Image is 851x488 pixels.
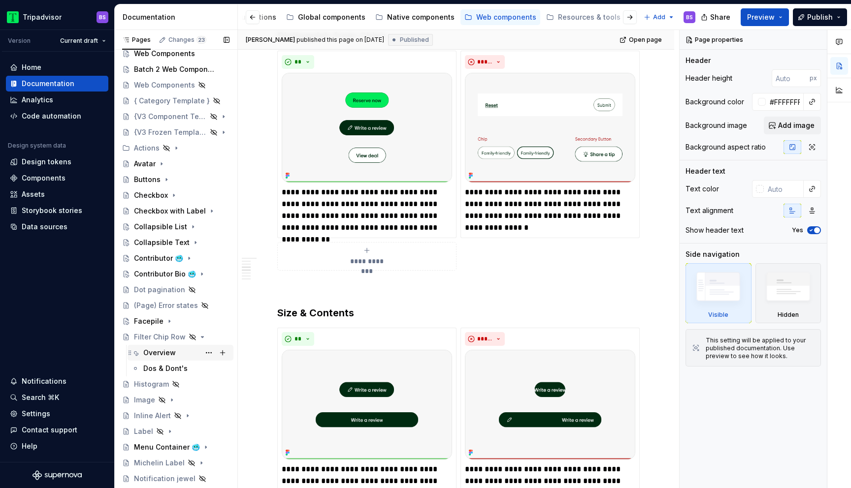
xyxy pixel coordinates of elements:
[118,203,233,219] a: Checkbox with Label
[8,37,31,45] div: Version
[766,93,804,111] input: Auto
[134,80,195,90] div: Web Components
[118,471,233,487] a: Notification jewel
[6,170,108,186] a: Components
[686,225,744,235] div: Show header text
[134,411,171,421] div: Inline Alert
[134,64,215,74] div: Batch 2 Web Components
[6,60,108,75] a: Home
[134,427,153,436] div: Label
[118,172,233,187] a: Buttons
[134,143,160,153] div: Actions
[710,12,730,22] span: Share
[118,439,233,455] a: Menu Container 🥶
[6,186,108,202] a: Assets
[22,409,50,419] div: Settings
[476,12,536,22] div: Web components
[7,11,19,23] img: 0ed0e8b8-9446-497d-bad0-376821b19aa5.png
[118,424,233,439] a: Label
[696,8,737,26] button: Share
[134,285,185,295] div: Dot pagination
[118,124,233,140] a: {V3 Frozen Template}
[6,154,108,170] a: Design tokens
[54,7,449,27] div: Page tree
[118,266,233,282] a: Contributor Bio 🥶
[118,250,233,266] a: Contributor 🥶
[134,332,186,342] div: Filter Chip Row
[22,95,53,105] div: Analytics
[6,108,108,124] a: Code automation
[686,184,719,194] div: Text color
[246,36,295,44] span: [PERSON_NAME]
[686,263,752,323] div: Visible
[810,74,817,82] p: px
[22,376,66,386] div: Notifications
[6,203,108,218] a: Storybook stories
[134,206,206,216] div: Checkbox with Label
[629,36,662,44] span: Open page
[118,455,233,471] a: Michelin Label
[33,470,82,480] a: Supernova Logo
[793,8,847,26] button: Publish
[8,142,66,150] div: Design system data
[118,235,233,250] a: Collapsible Text
[143,364,188,373] div: Dos & Dont's
[118,313,233,329] a: Facepile
[134,301,198,310] div: (Page) Error states
[134,458,185,468] div: Michelin Label
[6,76,108,91] a: Documentation
[686,142,766,152] div: Background aspect ratio
[764,117,821,134] button: Add image
[60,37,98,45] span: Current draft
[56,34,110,48] button: Current draft
[686,121,747,130] div: Background image
[686,206,733,215] div: Text alignment
[22,157,71,167] div: Design tokens
[134,222,187,232] div: Collapsible List
[807,12,833,22] span: Publish
[282,350,452,459] img: ec608341-0efb-46ef-9306-4300ed78c2f2.png
[118,140,233,156] div: Actions
[686,97,744,107] div: Background color
[118,109,233,124] a: {V3 Component Template}
[134,269,196,279] div: Contributor Bio 🥶
[2,6,112,28] button: TripadvisorBS
[134,442,200,452] div: Menu Container 🥶
[128,345,233,361] a: Overview
[134,238,190,247] div: Collapsible Text
[387,12,455,22] div: Native components
[277,306,635,320] h3: Size & Contents
[653,13,665,21] span: Add
[118,93,233,109] a: { Category Template }
[134,175,161,184] div: Buttons
[641,10,678,24] button: Add
[778,121,815,130] span: Add image
[134,253,183,263] div: Contributor 🥶
[747,12,775,22] span: Preview
[22,393,59,402] div: Search ⌘K
[686,73,732,83] div: Header height
[22,222,67,232] div: Data sources
[22,425,77,435] div: Contact support
[118,392,233,408] a: Image
[708,311,728,319] div: Visible
[122,36,151,44] div: Pages
[6,422,108,438] button: Contact support
[134,49,195,59] div: Web Components
[118,329,233,345] a: Filter Chip Row
[134,96,210,106] div: { Category Template }
[134,159,156,169] div: Avatar
[118,282,233,298] a: Dot pagination
[6,438,108,454] button: Help
[741,8,789,26] button: Preview
[542,9,635,25] a: Resources & tools
[764,180,804,198] input: Auto
[400,36,429,44] span: Published
[22,62,41,72] div: Home
[134,127,207,137] div: {V3 Frozen Template}
[134,190,168,200] div: Checkbox
[134,112,207,122] div: {V3 Component Template}
[118,298,233,313] a: (Page) Error states
[23,12,62,22] div: Tripadvisor
[168,36,206,44] div: Changes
